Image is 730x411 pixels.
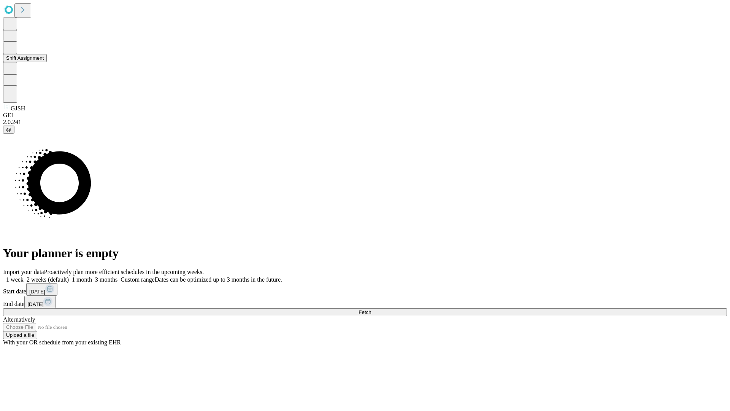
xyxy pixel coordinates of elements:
[3,119,727,126] div: 2.0.241
[121,276,154,283] span: Custom range
[3,339,121,346] span: With your OR schedule from your existing EHR
[3,308,727,316] button: Fetch
[3,246,727,260] h1: Your planner is empty
[3,126,14,134] button: @
[3,283,727,296] div: Start date
[95,276,117,283] span: 3 months
[6,276,24,283] span: 1 week
[24,296,56,308] button: [DATE]
[44,269,204,275] span: Proactively plan more efficient schedules in the upcoming weeks.
[27,301,43,307] span: [DATE]
[27,276,69,283] span: 2 weeks (default)
[72,276,92,283] span: 1 month
[3,269,44,275] span: Import your data
[359,309,371,315] span: Fetch
[26,283,57,296] button: [DATE]
[3,54,47,62] button: Shift Assignment
[3,112,727,119] div: GEI
[155,276,282,283] span: Dates can be optimized up to 3 months in the future.
[3,331,37,339] button: Upload a file
[6,127,11,132] span: @
[11,105,25,112] span: GJSH
[3,316,35,323] span: Alternatively
[29,289,45,295] span: [DATE]
[3,296,727,308] div: End date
